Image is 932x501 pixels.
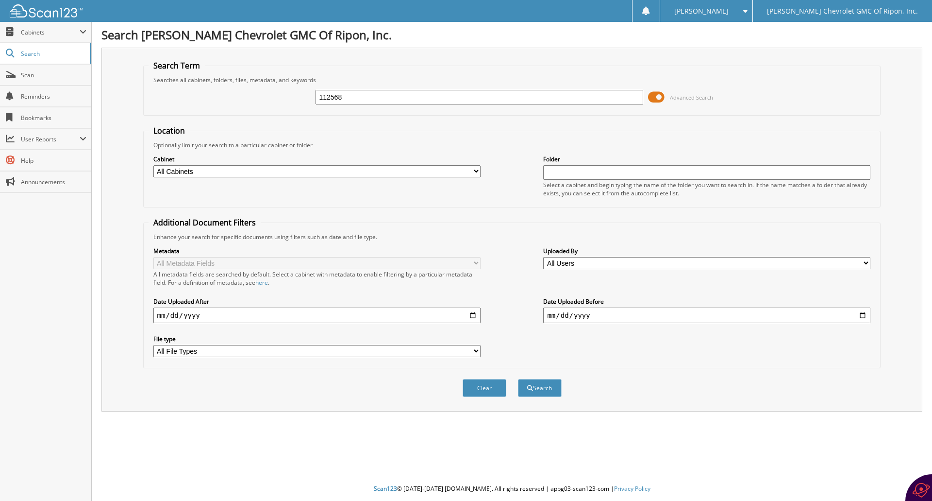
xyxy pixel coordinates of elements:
span: Advanced Search [670,94,713,101]
label: File type [153,335,481,343]
a: Privacy Policy [614,484,650,493]
div: Optionally limit your search to a particular cabinet or folder [149,141,876,149]
div: © [DATE]-[DATE] [DOMAIN_NAME]. All rights reserved | appg03-scan123-com | [92,477,932,501]
label: Metadata [153,247,481,255]
input: start [153,308,481,323]
span: Reminders [21,92,86,101]
span: Help [21,156,86,165]
h1: Search [PERSON_NAME] Chevrolet GMC Of Ripon, Inc. [101,27,922,43]
span: User Reports [21,135,80,143]
label: Uploaded By [543,247,870,255]
iframe: Chat Widget [883,454,932,501]
div: All metadata fields are searched by default. Select a cabinet with metadata to enable filtering b... [153,270,481,287]
span: [PERSON_NAME] [674,8,729,14]
button: Clear [463,379,506,397]
span: Cabinets [21,28,80,36]
span: Announcements [21,178,86,186]
legend: Additional Document Filters [149,217,261,228]
span: [PERSON_NAME] Chevrolet GMC Of Ripon, Inc. [767,8,918,14]
label: Date Uploaded After [153,297,481,306]
img: scan123-logo-white.svg [10,4,83,17]
button: Search [518,379,562,397]
span: Scan [21,71,86,79]
label: Cabinet [153,155,481,163]
label: Folder [543,155,870,163]
input: end [543,308,870,323]
div: Select a cabinet and begin typing the name of the folder you want to search in. If the name match... [543,181,870,197]
label: Date Uploaded Before [543,297,870,306]
a: here [255,278,268,287]
legend: Search Term [149,60,205,71]
legend: Location [149,125,190,136]
span: Scan123 [374,484,397,493]
div: Searches all cabinets, folders, files, metadata, and keywords [149,76,876,84]
span: Bookmarks [21,114,86,122]
span: Search [21,50,85,58]
div: Enhance your search for specific documents using filters such as date and file type. [149,233,876,241]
